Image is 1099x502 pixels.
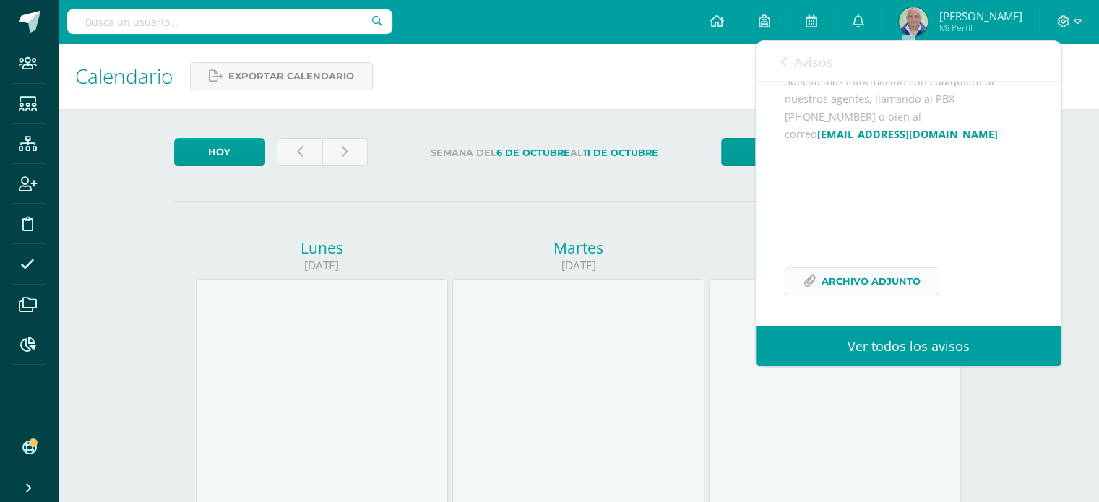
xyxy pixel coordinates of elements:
[709,258,961,273] div: [DATE]
[709,238,961,258] div: Miércoles
[756,326,1061,366] a: Ver todos los avisos
[67,9,392,34] input: Busca un usuario...
[190,62,373,90] a: Exportar calendario
[452,238,704,258] div: Martes
[939,22,1022,34] span: Mi Perfil
[174,138,265,166] a: Hoy
[75,62,173,90] span: Calendario
[228,63,354,90] span: Exportar calendario
[794,53,833,71] span: Avisos
[817,127,998,141] a: [EMAIL_ADDRESS][DOMAIN_NAME]
[899,7,928,36] img: 26e316187629a9e005e1e954f981f7ef.png
[196,238,448,258] div: Lunes
[452,258,704,273] div: [DATE]
[822,268,921,295] span: Archivo Adjunto
[496,147,570,158] strong: 6 de Octubre
[379,138,710,168] label: Semana del al
[721,138,852,166] a: Semana
[196,258,448,273] div: [DATE]
[785,267,939,295] a: Archivo Adjunto
[939,9,1022,23] span: [PERSON_NAME]
[583,147,658,158] strong: 11 de Octubre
